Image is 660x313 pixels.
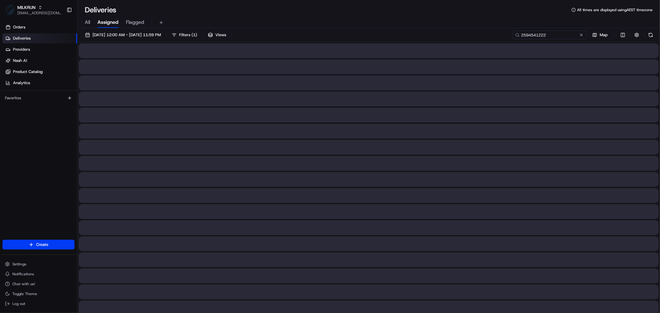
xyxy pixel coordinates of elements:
[82,31,164,39] button: [DATE] 12:00 AM - [DATE] 11:59 PM
[17,11,62,15] button: [EMAIL_ADDRESS][DOMAIN_NAME]
[205,31,229,39] button: Views
[12,301,25,306] span: Log out
[577,7,653,12] span: All times are displayed using AEST timezone
[192,32,197,38] span: ( 1 )
[13,69,43,75] span: Product Catalog
[12,291,37,296] span: Toggle Theme
[2,22,77,32] a: Orders
[179,32,197,38] span: Filters
[2,280,75,288] button: Chat with us!
[2,289,75,298] button: Toggle Theme
[2,67,77,77] a: Product Catalog
[2,56,77,66] a: Nash AI
[646,31,655,39] button: Refresh
[12,262,26,267] span: Settings
[2,270,75,278] button: Notifications
[2,93,75,103] div: Favorites
[2,299,75,308] button: Log out
[215,32,226,38] span: Views
[36,242,48,247] span: Create
[589,31,610,39] button: Map
[85,19,90,26] span: All
[2,45,77,54] a: Providers
[513,31,587,39] input: Type to search
[2,240,75,250] button: Create
[126,19,144,26] span: Flagged
[13,36,31,41] span: Deliveries
[12,272,34,277] span: Notifications
[13,80,30,86] span: Analytics
[2,260,75,268] button: Settings
[2,33,77,43] a: Deliveries
[169,31,200,39] button: Filters(1)
[12,281,35,286] span: Chat with us!
[85,5,116,15] h1: Deliveries
[13,24,25,30] span: Orders
[13,58,27,63] span: Nash AI
[2,2,64,17] button: MILKRUNMILKRUN[EMAIL_ADDRESS][DOMAIN_NAME]
[17,4,36,11] button: MILKRUN
[600,32,608,38] span: Map
[5,5,15,15] img: MILKRUN
[97,19,119,26] span: Assigned
[13,47,30,52] span: Providers
[2,78,77,88] a: Analytics
[93,32,161,38] span: [DATE] 12:00 AM - [DATE] 11:59 PM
